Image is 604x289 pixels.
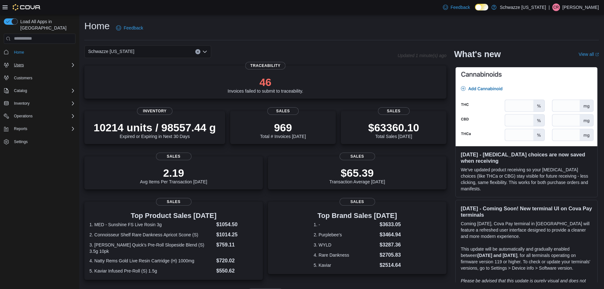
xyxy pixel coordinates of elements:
[89,258,214,264] dt: 4. Natty Rems Gold Live Resin Cartridge (H) 1000mg
[11,112,35,120] button: Operations
[314,212,401,220] h3: Top Brand Sales [DATE]
[380,261,401,269] dd: $2514.64
[89,232,214,238] dt: 2. Connoisseur Shelf Rare Dankness Apricot Scone (S)
[11,125,30,133] button: Reports
[140,167,207,184] div: Avg Items Per Transaction [DATE]
[89,268,214,274] dt: 5. Kaviar Infused Pre-Roll (S) 1.5g
[4,45,75,163] nav: Complex example
[553,3,559,11] span: CR
[88,48,134,55] span: Schwazze [US_STATE]
[124,25,143,31] span: Feedback
[380,241,401,249] dd: $3287.36
[314,232,377,238] dt: 2. Purplebee's
[114,22,146,34] a: Feedback
[156,198,192,206] span: Sales
[260,121,306,134] p: 969
[89,242,214,254] dt: 3. [PERSON_NAME] Quick's Pre-Roll Slopeside Blend (S) 3.5g 10pk
[500,3,546,11] p: Schwazze [US_STATE]
[89,221,214,228] dt: 1. MED - Sunshine FS Live Rosin 3g
[14,114,33,119] span: Operations
[380,231,401,239] dd: $3464.94
[340,198,375,206] span: Sales
[368,121,419,139] div: Total Sales [DATE]
[195,49,200,54] button: Clear input
[11,61,26,69] button: Users
[314,242,377,248] dt: 3. WYLD
[340,153,375,160] span: Sales
[216,267,258,275] dd: $550.62
[11,74,35,82] a: Customers
[595,53,599,56] svg: External link
[440,1,472,14] a: Feedback
[549,3,550,11] p: |
[216,257,258,265] dd: $720.02
[552,3,560,11] div: Corey Rivera
[11,125,75,133] span: Reports
[137,107,172,115] span: Inventory
[579,52,599,57] a: View allExternal link
[11,87,29,95] button: Catalog
[1,124,78,133] button: Reports
[94,121,216,139] div: Expired or Expiring in Next 30 Days
[228,76,303,89] p: 46
[156,153,192,160] span: Sales
[11,112,75,120] span: Operations
[380,221,401,228] dd: $3633.05
[14,139,28,144] span: Settings
[216,221,258,228] dd: $1054.50
[11,87,75,95] span: Catalog
[84,20,110,32] h1: Home
[11,61,75,69] span: Users
[13,4,41,10] img: Cova
[11,100,32,107] button: Inventory
[11,100,75,107] span: Inventory
[202,49,207,54] button: Open list of options
[368,121,419,134] p: $63360.10
[14,101,29,106] span: Inventory
[454,49,501,59] h2: What's new
[14,50,24,55] span: Home
[314,262,377,268] dt: 5. Kaviar
[11,138,75,146] span: Settings
[314,252,377,258] dt: 4. Rare Dankness
[461,220,592,240] p: Coming [DATE], Cova Pay terminal in [GEOGRAPHIC_DATA] will feature a refreshed user interface des...
[11,138,30,146] a: Settings
[398,53,446,58] p: Updated 1 minute(s) ago
[1,137,78,146] button: Settings
[329,167,385,179] p: $65.39
[378,107,410,115] span: Sales
[475,4,488,10] input: Dark Mode
[1,73,78,82] button: Customers
[11,74,75,82] span: Customers
[140,167,207,179] p: 2.19
[1,99,78,108] button: Inventory
[1,61,78,69] button: Users
[1,48,78,57] button: Home
[14,126,27,131] span: Reports
[461,167,592,192] p: We've updated product receiving so your [MEDICAL_DATA] choices (like THCa or CBG) stay visible fo...
[14,76,32,81] span: Customers
[11,49,27,56] a: Home
[228,76,303,94] div: Invoices failed to submit to traceability.
[245,62,286,69] span: Traceability
[216,231,258,239] dd: $1014.25
[260,121,306,139] div: Total # Invoices [DATE]
[14,88,27,93] span: Catalog
[451,4,470,10] span: Feedback
[1,86,78,95] button: Catalog
[461,151,592,164] h3: [DATE] - [MEDICAL_DATA] choices are now saved when receiving
[18,18,75,31] span: Load All Apps in [GEOGRAPHIC_DATA]
[14,62,24,68] span: Users
[94,121,216,134] p: 10214 units / 98557.44 g
[267,107,299,115] span: Sales
[1,112,78,121] button: Operations
[461,246,592,271] p: This update will be automatically and gradually enabled between , for all terminals operating on ...
[216,241,258,249] dd: $759.11
[329,167,385,184] div: Transaction Average [DATE]
[380,251,401,259] dd: $2705.83
[461,205,592,218] h3: [DATE] - Coming Soon! New terminal UI on Cova Pay terminals
[314,221,377,228] dt: 1. -
[89,212,258,220] h3: Top Product Sales [DATE]
[477,253,517,258] strong: [DATE] and [DATE]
